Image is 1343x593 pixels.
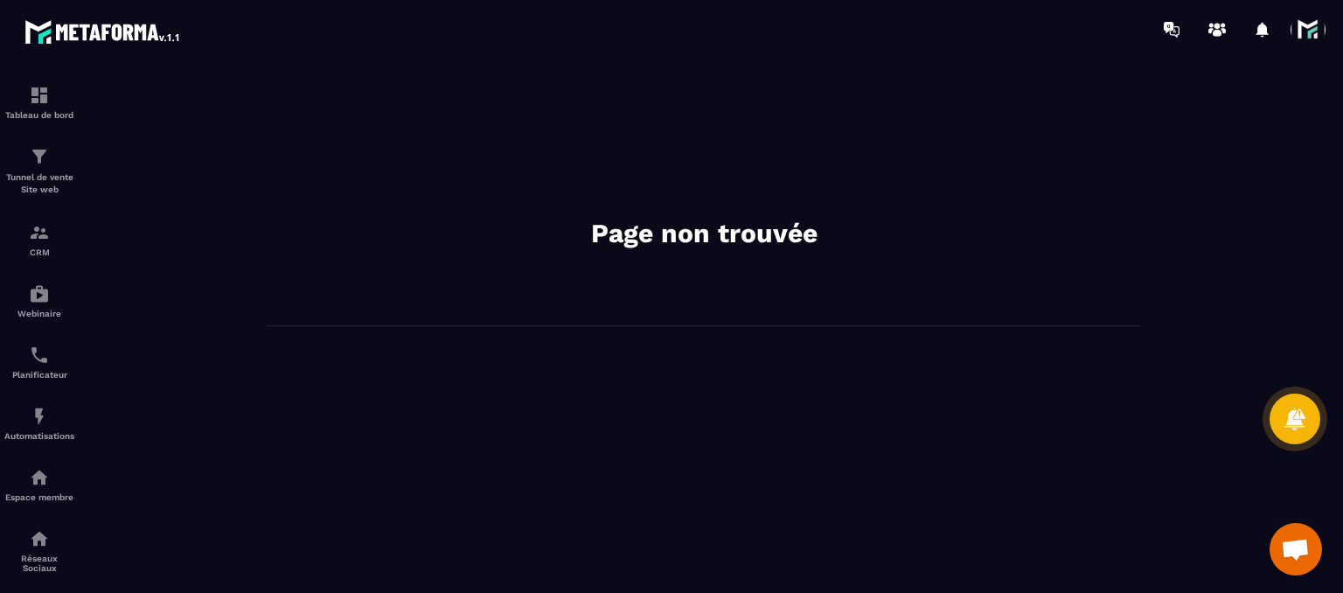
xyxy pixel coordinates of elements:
[24,16,182,47] img: logo
[4,309,74,318] p: Webinaire
[4,209,74,270] a: formationformationCRM
[4,554,74,573] p: Réseaux Sociaux
[4,248,74,257] p: CRM
[4,72,74,133] a: formationformationTableau de bord
[4,515,74,586] a: social-networksocial-networkRéseaux Sociaux
[29,406,50,427] img: automations
[4,393,74,454] a: automationsautomationsAutomatisations
[29,467,50,488] img: automations
[29,222,50,243] img: formation
[4,171,74,196] p: Tunnel de vente Site web
[29,345,50,366] img: scheduler
[29,283,50,304] img: automations
[1270,523,1322,576] div: Ouvrir le chat
[4,331,74,393] a: schedulerschedulerPlanificateur
[29,528,50,549] img: social-network
[29,85,50,106] img: formation
[4,431,74,441] p: Automatisations
[4,370,74,380] p: Planificateur
[4,110,74,120] p: Tableau de bord
[4,454,74,515] a: automationsautomationsEspace membre
[29,146,50,167] img: formation
[4,270,74,331] a: automationsautomationsWebinaire
[4,133,74,209] a: formationformationTunnel de vente Site web
[442,216,966,251] h2: Page non trouvée
[4,492,74,502] p: Espace membre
